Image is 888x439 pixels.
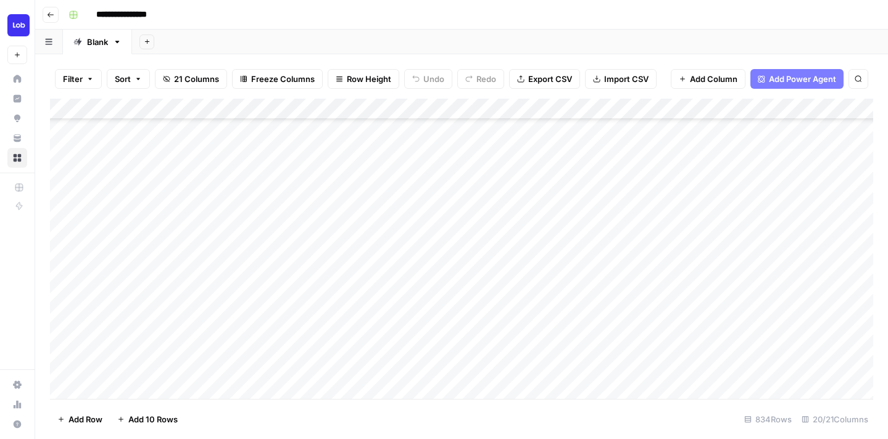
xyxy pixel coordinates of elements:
[50,409,110,429] button: Add Row
[7,128,27,148] a: Your Data
[769,73,836,85] span: Add Power Agent
[110,409,185,429] button: Add 10 Rows
[7,375,27,395] a: Settings
[750,69,844,89] button: Add Power Agent
[585,69,657,89] button: Import CSV
[604,73,649,85] span: Import CSV
[457,69,504,89] button: Redo
[7,89,27,109] a: Insights
[7,69,27,89] a: Home
[690,73,737,85] span: Add Column
[232,69,323,89] button: Freeze Columns
[68,413,102,425] span: Add Row
[7,148,27,168] a: Browse
[87,36,108,48] div: Blank
[797,409,873,429] div: 20/21 Columns
[528,73,572,85] span: Export CSV
[404,69,452,89] button: Undo
[63,73,83,85] span: Filter
[7,109,27,128] a: Opportunities
[107,69,150,89] button: Sort
[7,10,27,41] button: Workspace: Lob
[671,69,745,89] button: Add Column
[347,73,391,85] span: Row Height
[174,73,219,85] span: 21 Columns
[155,69,227,89] button: 21 Columns
[739,409,797,429] div: 834 Rows
[328,69,399,89] button: Row Height
[128,413,178,425] span: Add 10 Rows
[63,30,132,54] a: Blank
[7,414,27,434] button: Help + Support
[476,73,496,85] span: Redo
[7,395,27,414] a: Usage
[509,69,580,89] button: Export CSV
[55,69,102,89] button: Filter
[251,73,315,85] span: Freeze Columns
[7,14,30,36] img: Lob Logo
[115,73,131,85] span: Sort
[423,73,444,85] span: Undo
